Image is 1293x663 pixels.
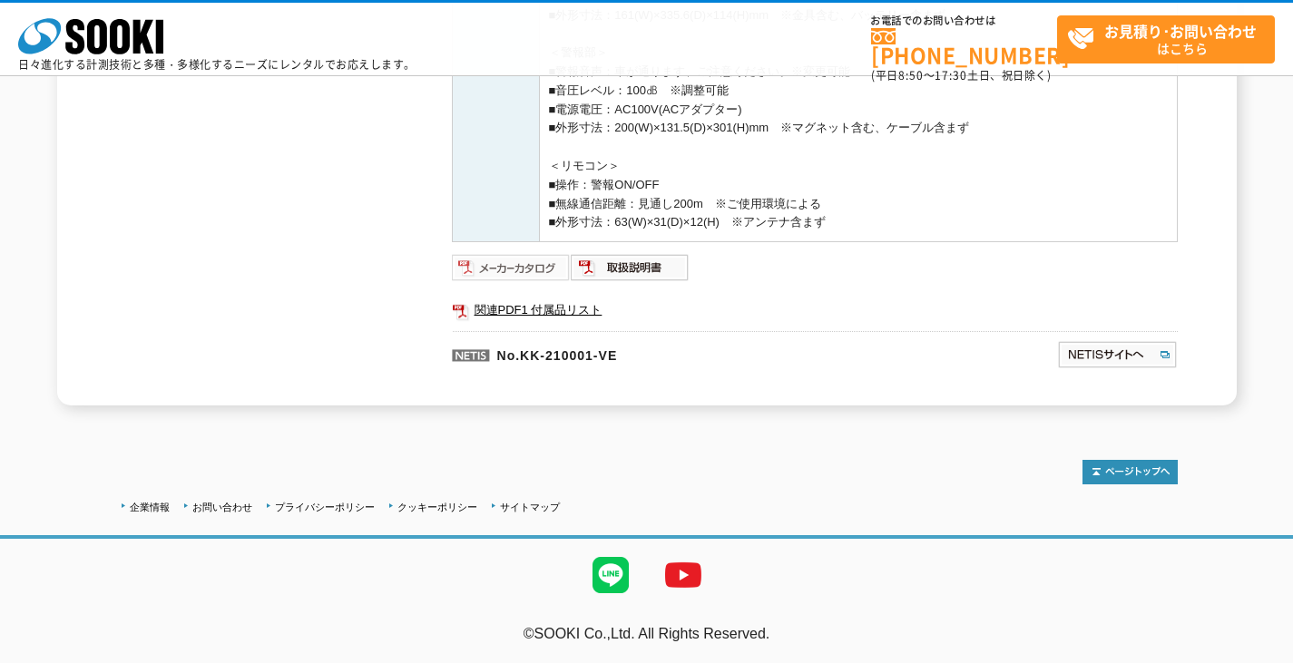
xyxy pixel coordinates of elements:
[574,539,647,611] img: LINE
[898,67,924,83] span: 8:50
[500,502,560,512] a: サイトマップ
[571,265,690,278] a: 取扱説明書
[647,539,720,611] img: YouTube
[571,253,690,282] img: 取扱説明書
[1104,20,1257,42] strong: お見積り･お問い合わせ
[1223,645,1293,660] a: テストMail
[452,298,1178,322] a: 関連PDF1 付属品リスト
[397,502,477,512] a: クッキーポリシー
[452,253,571,282] img: メーカーカタログ
[452,331,882,375] p: No.KK-210001-VE
[18,59,416,70] p: 日々進化する計測技術と多種・多様化するニーズにレンタルでお応えします。
[1082,460,1178,484] img: トップページへ
[1057,15,1275,63] a: お見積り･お問い合わせはこちら
[871,15,1057,26] span: お電話でのお問い合わせは
[275,502,375,512] a: プライバシーポリシー
[935,67,967,83] span: 17:30
[871,67,1051,83] span: (平日 ～ 土日、祝日除く)
[1057,340,1178,369] img: NETISサイトへ
[452,265,571,278] a: メーカーカタログ
[130,502,170,512] a: 企業情報
[871,28,1057,65] a: [PHONE_NUMBER]
[1067,16,1274,62] span: はこちら
[192,502,252,512] a: お問い合わせ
